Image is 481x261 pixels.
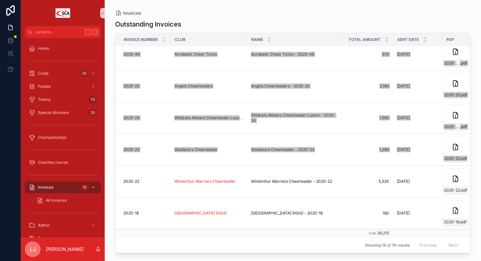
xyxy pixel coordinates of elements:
button: Jump to...K [25,26,101,38]
div: 78 [88,96,97,103]
span: [DATE] [397,147,410,152]
a: Finances [25,233,101,244]
a: Angels Cheerleaders [174,84,213,89]
span: Admin [38,223,50,228]
a: [GEOGRAPHIC_DATA] (HSG) [174,211,227,216]
span: LJ [30,245,36,253]
a: All Invoices [33,195,101,206]
span: Clubs [38,71,48,76]
span: 2025-25 [444,92,460,98]
span: Wildcats Allstars Cheerleader Luzern - 2025-24 [251,113,340,123]
span: Jump to... [35,29,82,35]
span: Home [38,46,49,51]
a: Invoices19 [25,181,101,193]
span: Acrobatic Cheer Ticino - 2025-46 [251,52,314,57]
span: [DATE] [397,84,410,89]
span: Name [251,37,263,42]
span: Finances [38,236,55,241]
a: People [25,81,101,92]
span: 2,180 [348,84,389,89]
a: Teams78 [25,94,101,105]
img: App logo [55,8,71,18]
span: 1,560 [348,115,389,121]
a: Winterthur Warriors Cheerleader [174,179,236,184]
a: Special divisions28 [25,107,101,119]
a: Admin [25,219,101,231]
span: Gladiators Cheerleader - 2025-23 [251,147,314,152]
span: PDF [446,37,454,42]
h1: Outstanding Invoices [115,20,181,29]
span: 2025-18 [123,211,139,216]
span: Invoices [38,185,53,190]
span: 2025-46 [123,52,140,57]
span: Total Amount [348,37,381,42]
span: 2025-22 [444,188,460,193]
span: Special divisions [38,110,69,115]
span: 2025-24 [123,115,140,121]
span: .pdf [460,156,467,161]
span: .pdf [460,92,467,98]
span: 2025-18 [444,219,459,225]
span: [DATE] [397,179,410,184]
span: Invoice Number [124,37,158,42]
a: Gladiators Cheerleader [174,147,218,152]
span: 2025-25 [123,84,139,89]
span: [DATE] [397,211,410,216]
span: [GEOGRAPHIC_DATA] (HSG) - 2025-18 [251,211,323,216]
span: 26,215 [377,231,389,235]
span: 1,290 [348,147,389,152]
span: Invoices [123,10,141,16]
span: Club [175,37,186,42]
a: Coaches course [25,157,101,168]
div: scrollable content [21,38,105,237]
a: Championships [25,132,101,143]
p: [PERSON_NAME] [46,246,83,252]
span: [DATE] [397,115,410,121]
span: [DATE] [397,52,410,57]
span: Angels Cheerleaders - 2025-25 [251,84,310,89]
a: Invoices [115,10,141,16]
span: All Invoices [46,198,67,203]
div: 19 [80,183,88,191]
span: 2025-23 [123,147,139,152]
span: 2025-22 [123,179,139,184]
span: Teams [38,97,50,102]
span: Sent date [397,37,419,42]
span: 2025-23 [444,156,460,161]
small: Sum [369,232,376,235]
div: 28 [88,109,97,117]
span: Championships [38,135,66,140]
span: .pdf [460,61,467,66]
span: .pdf [460,188,467,193]
span: Showing 19 of 19 results [365,243,410,248]
span: 180 [348,211,389,216]
span: 2025-46 [444,61,460,66]
span: Coaches course [38,160,68,165]
span: Winterthur Warriors Cheerleader - 2025-22 [251,179,332,184]
span: People [38,84,51,89]
span: .pdf [459,219,466,225]
span: 570 [348,52,389,57]
span: .pdf [460,124,467,129]
a: Home [25,43,101,54]
a: Wildcats Allstars Cheerleader Luzern [174,115,243,121]
a: Acrobatic Cheer Ticino [174,52,217,57]
a: Clubs26 [25,67,101,79]
span: 5,520 [348,179,389,184]
div: 26 [80,69,88,77]
span: 2025-24 [444,124,460,129]
span: K [92,29,98,35]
